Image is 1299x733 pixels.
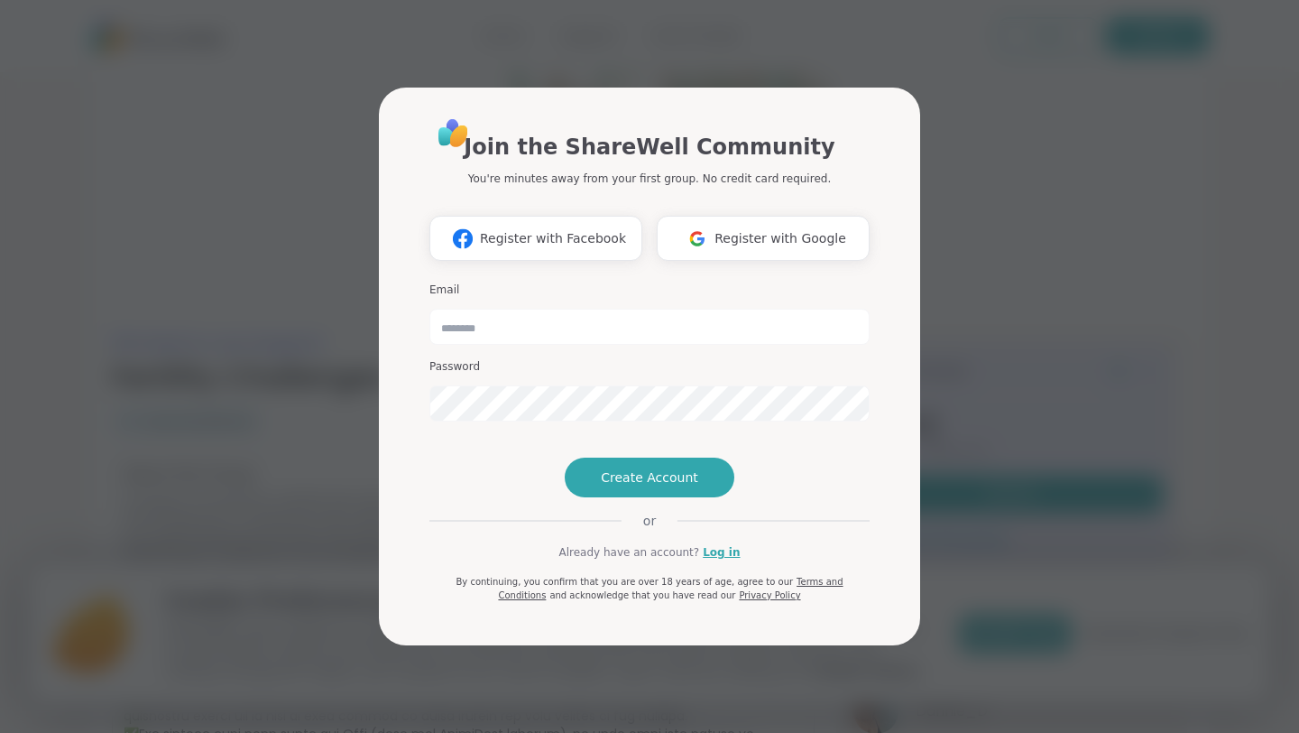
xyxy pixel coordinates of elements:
span: Create Account [601,469,698,487]
a: Terms and Conditions [498,577,843,600]
span: Already have an account? [558,544,699,561]
span: and acknowledge that you have read our [549,590,735,600]
h1: Join the ShareWell Community [464,131,834,163]
a: Log in [703,544,740,561]
button: Register with Facebook [429,216,642,261]
h3: Email [429,283,870,298]
h3: Password [429,359,870,375]
span: By continuing, you confirm that you are over 18 years of age, agree to our [456,577,793,587]
img: ShareWell Logomark [446,222,480,255]
img: ShareWell Logomark [680,222,714,255]
span: Register with Google [714,229,846,248]
img: ShareWell Logo [433,113,474,153]
p: You're minutes away from your first group. No credit card required. [468,171,831,187]
span: or [622,512,677,530]
a: Privacy Policy [739,590,800,600]
button: Register with Google [657,216,870,261]
button: Create Account [565,458,734,497]
span: Register with Facebook [480,229,626,248]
